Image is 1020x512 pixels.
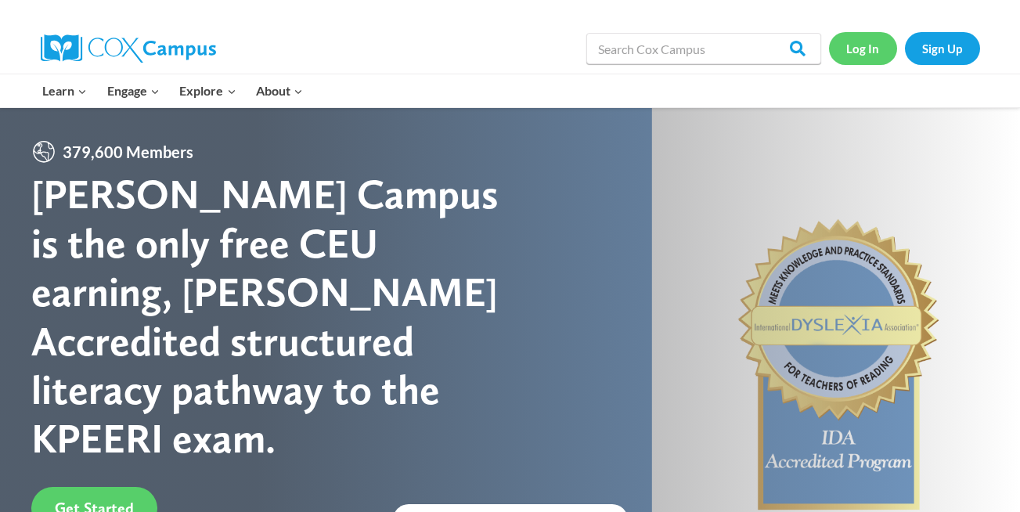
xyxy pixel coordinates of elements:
[33,74,313,107] nav: Primary Navigation
[829,32,980,64] nav: Secondary Navigation
[170,74,247,107] button: Child menu of Explore
[829,32,897,64] a: Log In
[31,170,510,463] div: [PERSON_NAME] Campus is the only free CEU earning, [PERSON_NAME] Accredited structured literacy p...
[586,33,821,64] input: Search Cox Campus
[905,32,980,64] a: Sign Up
[56,139,200,164] span: 379,600 Members
[33,74,98,107] button: Child menu of Learn
[246,74,313,107] button: Child menu of About
[41,34,216,63] img: Cox Campus
[97,74,170,107] button: Child menu of Engage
